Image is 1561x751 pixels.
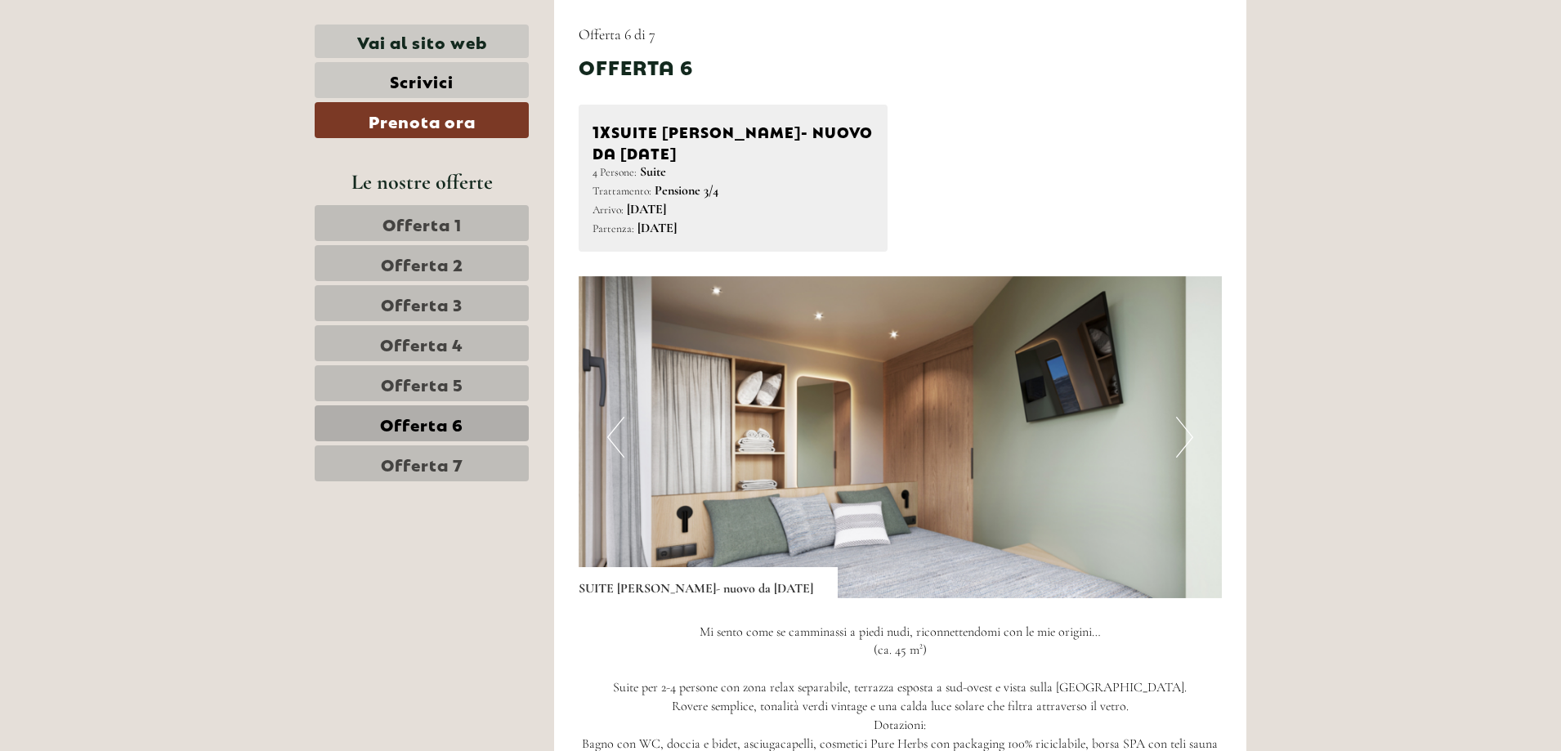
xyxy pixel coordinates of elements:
[381,372,463,395] span: Offerta 5
[593,165,637,179] small: 4 Persone:
[593,221,634,235] small: Partenza:
[381,252,463,275] span: Offerta 2
[1176,417,1193,458] button: Next
[315,25,529,58] a: Vai al sito web
[548,423,644,459] button: Invia
[593,118,611,141] b: 1x
[382,212,462,235] span: Offerta 1
[593,203,624,217] small: Arrivo:
[286,12,358,40] div: giovedì
[579,276,1223,598] img: image
[315,167,529,197] div: Le nostre offerte
[627,201,666,217] b: [DATE]
[655,182,718,199] b: Pensione 3/4
[593,118,874,163] div: SUITE [PERSON_NAME]- nuovo da [DATE]
[25,79,218,91] small: 10:14
[315,62,529,98] a: Scrivici
[381,452,463,475] span: Offerta 7
[25,47,218,60] div: [GEOGRAPHIC_DATA]
[380,332,463,355] span: Offerta 4
[380,412,463,435] span: Offerta 6
[637,220,677,236] b: [DATE]
[579,567,838,598] div: SUITE [PERSON_NAME]- nuovo da [DATE]
[381,292,463,315] span: Offerta 3
[593,184,651,198] small: Trattamento:
[315,102,529,138] a: Prenota ora
[640,163,666,180] b: Suite
[607,417,624,458] button: Previous
[12,44,226,94] div: Buon giorno, come possiamo aiutarla?
[579,25,655,43] span: Offerta 6 di 7
[579,52,693,80] div: Offerta 6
